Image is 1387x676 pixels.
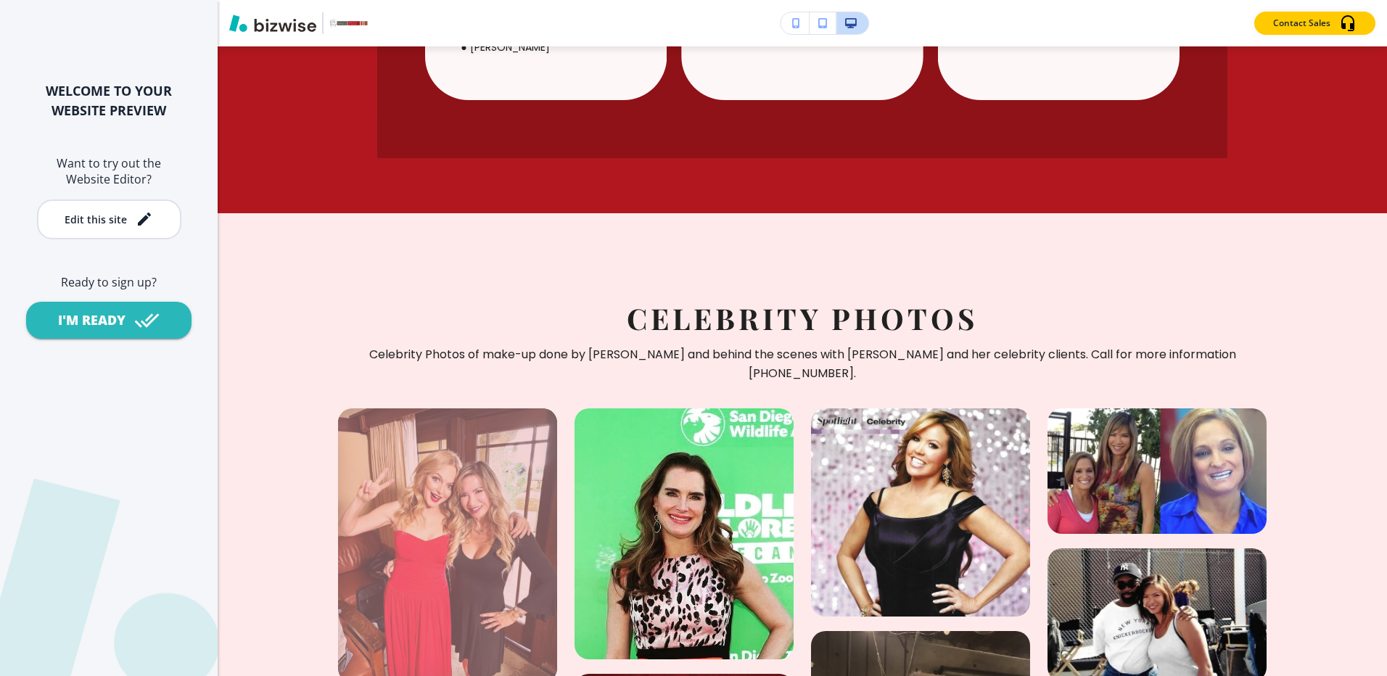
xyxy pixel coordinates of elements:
[338,345,1267,382] p: Celebrity Photos of make-up done by [PERSON_NAME] and behind the scenes with [PERSON_NAME] and he...
[65,214,127,225] div: Edit this site
[23,155,194,188] h6: Want to try out the Website Editor?
[338,300,1267,337] p: CELEBRITY PHOTOS
[37,199,181,239] button: Edit this site
[455,40,652,55] li: [PERSON_NAME]
[26,302,192,339] button: I'M READY
[229,15,316,32] img: Bizwise Logo
[329,19,369,27] img: Your Logo
[1254,12,1375,35] button: Contact Sales
[23,274,194,290] h6: Ready to sign up?
[58,311,125,329] div: I'M READY
[23,81,194,120] h2: WELCOME TO YOUR WEBSITE PREVIEW
[1273,17,1330,30] p: Contact Sales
